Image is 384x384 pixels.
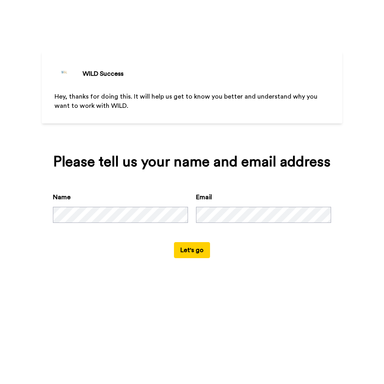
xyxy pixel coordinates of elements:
div: Please tell us your name and email address [53,154,331,170]
label: Email [196,192,212,202]
div: WILD Success [83,69,123,79]
label: Name [53,192,71,202]
button: Let's go [174,242,210,258]
span: Hey, thanks for doing this. It will help us get to know you better and understand why you want to... [55,93,319,109]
